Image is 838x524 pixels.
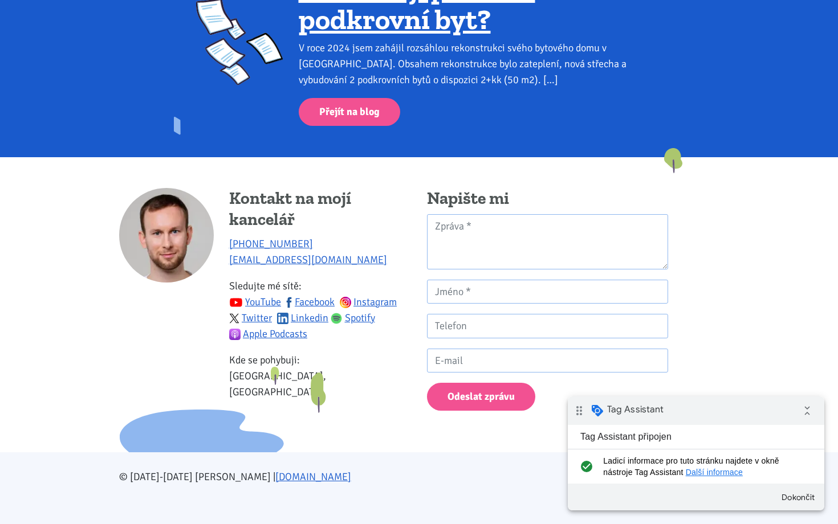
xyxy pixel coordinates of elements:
[340,296,397,308] a: Instagram
[229,188,412,231] h4: Kontakt na mojí kancelář
[229,296,243,309] img: youtube.svg
[277,313,288,324] img: linkedin.svg
[229,352,412,400] p: Kde se pohybuji: [GEOGRAPHIC_DATA], [GEOGRAPHIC_DATA]
[229,238,313,250] a: [PHONE_NUMBER]
[427,383,535,411] button: Odeslat zprávu
[229,329,241,340] img: apple-podcasts.png
[427,349,668,373] input: E-mail
[427,314,668,338] input: Telefon
[299,40,642,88] div: V roce 2024 jsem zahájil rozsáhlou rekonstrukci svého bytového domu v [GEOGRAPHIC_DATA]. Obsahem ...
[228,3,251,26] i: Sbalit odznak ladění
[9,59,28,81] i: check_circle
[229,327,308,340] a: Apple Podcasts
[331,312,375,324] a: Spotify
[119,188,214,283] img: Tomáš Kučera
[39,7,96,19] span: Tag Assistant
[340,297,351,308] img: ig.svg
[229,253,387,266] a: [EMAIL_ADDRESS][DOMAIN_NAME]
[275,470,351,483] a: [DOMAIN_NAME]
[229,312,272,324] a: Twitter
[427,214,668,411] form: Kontaktní formulář
[299,98,400,126] a: Přejít na blog
[331,313,342,324] img: spotify.png
[229,313,239,324] img: twitter.svg
[229,296,282,308] a: YouTube
[209,91,252,111] button: Dokončit
[277,312,329,324] a: Linkedin
[111,469,727,485] div: © [DATE]-[DATE] [PERSON_NAME] |
[283,297,295,308] img: fb.svg
[283,296,335,308] a: Facebook
[229,278,412,342] p: Sledujte mé sítě:
[118,71,175,80] a: Další informace
[427,280,668,304] input: Jméno *
[427,188,668,210] h4: Napište mi
[35,59,238,81] span: Ladicí informace pro tuto stránku najdete v okně nástroje Tag Assistant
